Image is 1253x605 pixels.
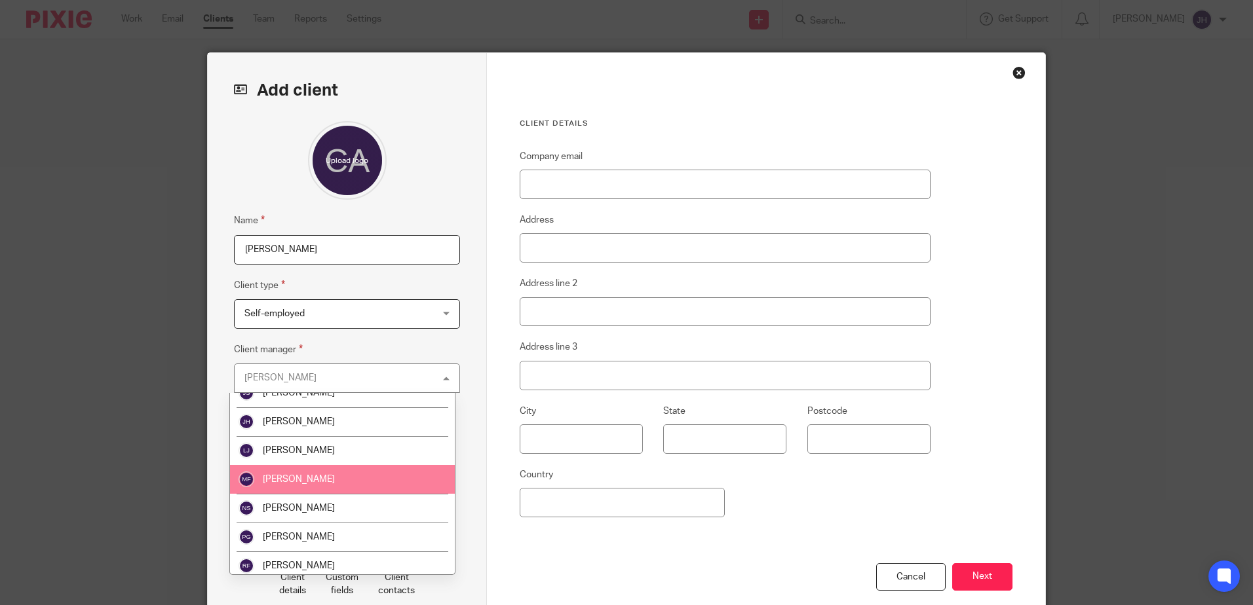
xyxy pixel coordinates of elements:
h3: Client details [520,119,931,129]
img: svg%3E [239,529,254,545]
label: Address line 3 [520,340,577,354]
label: City [520,405,536,418]
button: Next [952,563,1012,591]
img: svg%3E [239,558,254,574]
label: Company email [520,150,583,163]
span: [PERSON_NAME] [263,561,335,570]
label: Client manager [234,342,303,357]
div: [PERSON_NAME] [244,373,317,382]
p: Custom fields [326,571,358,598]
p: Client contacts [378,571,415,598]
p: Client details [279,571,306,598]
label: Name [234,213,265,228]
img: svg%3E [239,471,254,487]
span: [PERSON_NAME] [263,504,335,513]
img: svg%3E [239,414,254,430]
span: [PERSON_NAME] [263,446,335,455]
span: Self-employed [244,309,305,318]
h2: Add client [234,79,460,101]
img: svg%3E [239,443,254,458]
span: [PERSON_NAME] [263,417,335,426]
label: Client type [234,278,285,293]
img: svg%3E [239,385,254,401]
span: [PERSON_NAME] [263,388,335,397]
label: Postcode [807,405,847,418]
label: State [663,405,685,418]
label: Country [520,468,553,481]
div: Cancel [876,563,946,591]
img: svg%3E [239,500,254,516]
label: Address [520,213,554,227]
label: Address line 2 [520,277,577,290]
div: Close this dialog window [1012,66,1026,79]
span: [PERSON_NAME] [263,532,335,541]
span: [PERSON_NAME] [263,475,335,484]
